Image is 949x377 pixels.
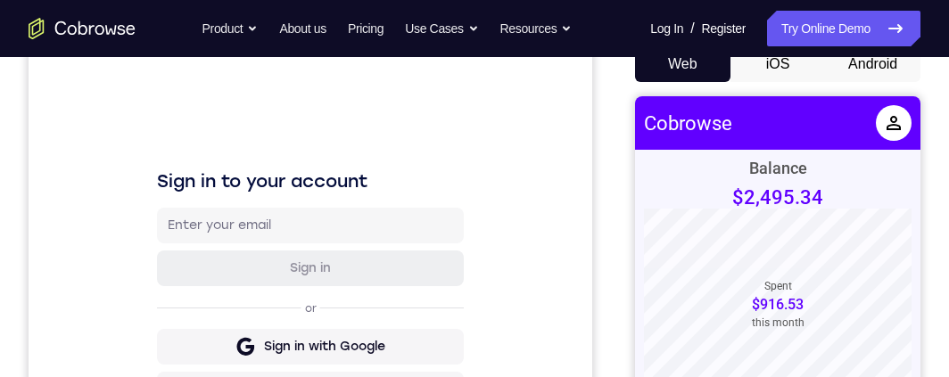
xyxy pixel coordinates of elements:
button: Product [202,11,259,46]
button: Web [635,46,730,82]
p: Balance [114,62,172,81]
input: Enter your email [139,170,425,188]
a: Pricing [348,11,384,46]
p: $2,495.34 [97,90,188,112]
a: Go to the home page [29,18,136,39]
a: Register [702,11,746,46]
button: Sign in [128,204,435,240]
div: Spent this month [117,184,169,233]
a: Cobrowse [9,16,97,38]
div: Sign in with GitHub [236,334,357,352]
button: Sign in with GitHub [128,325,435,361]
button: Resources [500,11,573,46]
a: Log In [650,11,683,46]
button: Use Cases [405,11,478,46]
a: Try Online Demo [767,11,920,46]
h1: Sign in to your account [128,122,435,147]
span: / [690,18,694,39]
button: Sign in with Google [128,283,435,318]
span: $916.53 [117,200,169,217]
p: or [273,255,292,269]
div: Sign in with Google [235,291,357,309]
button: iOS [730,46,826,82]
a: About us [279,11,326,46]
button: Android [825,46,920,82]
